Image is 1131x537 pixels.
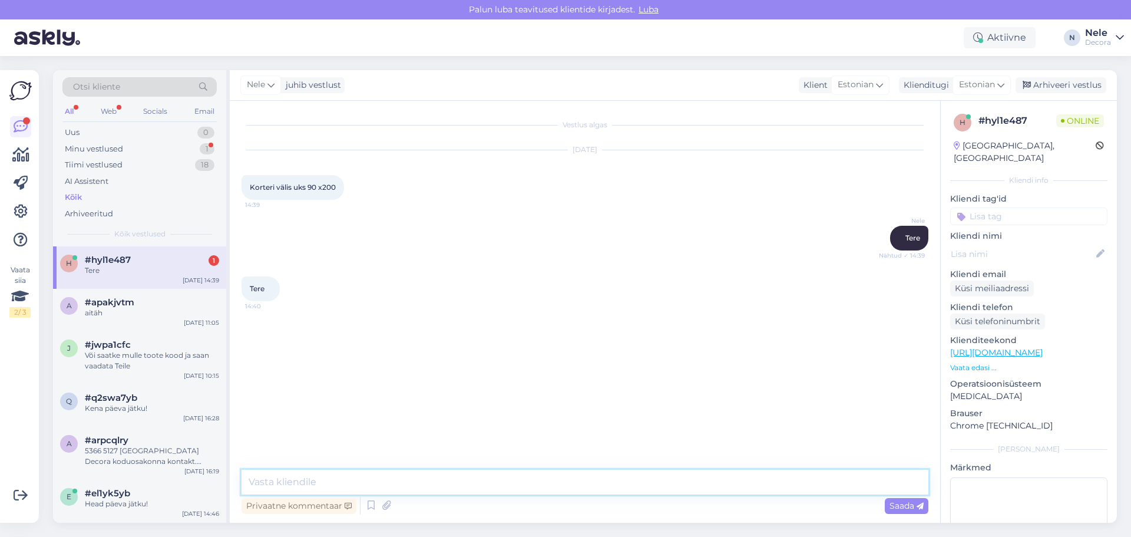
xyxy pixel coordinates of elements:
span: h [960,118,965,127]
div: Kõik [65,192,82,203]
div: Vaata siia [9,265,31,318]
span: Korteri välis uks 90 x200 [250,183,336,192]
div: Arhiveeritud [65,208,113,220]
div: 2 / 3 [9,307,31,318]
div: 1 [200,143,214,155]
img: Askly Logo [9,80,32,102]
span: Estonian [838,78,874,91]
div: Klienditugi [899,79,949,91]
p: Klienditeekond [950,334,1107,347]
span: #arpcqlry [85,435,128,446]
div: Email [192,104,217,119]
div: Kena päeva jätku! [85,403,219,414]
span: a [67,439,72,448]
span: a [67,301,72,310]
p: [MEDICAL_DATA] [950,390,1107,403]
div: Privaatne kommentaar [242,498,356,514]
div: Kliendi info [950,175,1107,186]
div: [GEOGRAPHIC_DATA], [GEOGRAPHIC_DATA] [954,140,1096,164]
div: 18 [195,159,214,171]
div: Head päeva jätku! [85,499,219,509]
p: Kliendi telefon [950,301,1107,314]
span: Tere [905,233,920,242]
span: #apakjvtm [85,297,134,308]
div: Arhiveeri vestlus [1016,77,1106,93]
span: Nähtud ✓ 14:39 [879,251,925,260]
div: Tere [85,265,219,276]
div: Decora [1085,38,1111,47]
div: [DATE] 16:19 [184,467,219,476]
div: Aktiivne [964,27,1036,48]
span: #jwpa1cfc [85,340,131,350]
span: Luba [635,4,662,15]
span: Nele [881,216,925,225]
div: [DATE] [242,144,928,155]
div: Küsi meiliaadressi [950,281,1034,296]
input: Lisa nimi [951,248,1094,261]
span: Saada [889,500,924,511]
div: [DATE] 16:28 [183,414,219,423]
div: [DATE] 11:05 [184,318,219,327]
p: Operatsioonisüsteem [950,378,1107,390]
span: Kõik vestlused [114,229,166,239]
span: Otsi kliente [73,81,120,93]
div: Socials [141,104,170,119]
div: Klient [799,79,828,91]
input: Lisa tag [950,207,1107,225]
p: Brauser [950,407,1107,420]
span: Nele [247,78,265,91]
span: q [66,397,72,406]
div: 0 [197,127,214,139]
span: 14:39 [245,200,289,209]
div: Vestlus algas [242,120,928,130]
p: Kliendi email [950,268,1107,281]
div: N [1064,29,1080,46]
p: Kliendi tag'id [950,193,1107,205]
a: [URL][DOMAIN_NAME] [950,347,1043,358]
div: Küsi telefoninumbrit [950,314,1045,330]
div: 1 [209,255,219,266]
div: Uus [65,127,80,139]
a: NeleDecora [1085,28,1124,47]
span: j [67,344,71,352]
div: aitäh [85,308,219,318]
p: Chrome [TECHNICAL_ID] [950,420,1107,432]
div: [PERSON_NAME] [950,444,1107,454]
div: Või saatke mulle toote kood ja saan vaadata Teile [85,350,219,371]
span: Estonian [959,78,995,91]
div: Web [98,104,119,119]
span: Tere [250,284,264,293]
p: Vaata edasi ... [950,363,1107,373]
div: Tiimi vestlused [65,159,123,171]
p: Kliendi nimi [950,230,1107,242]
div: [DATE] 14:39 [183,276,219,285]
div: Minu vestlused [65,143,123,155]
div: 5366 5127 [GEOGRAPHIC_DATA] Decora koduosakonna kontakt. Peaks nende [PERSON_NAME], osakonna tööt... [85,446,219,467]
div: [DATE] 10:15 [184,371,219,380]
span: h [66,259,72,268]
div: [DATE] 14:46 [182,509,219,518]
span: #el1yk5yb [85,488,130,499]
span: Online [1056,114,1104,127]
p: Märkmed [950,462,1107,474]
span: e [67,492,71,501]
span: #q2swa7yb [85,393,137,403]
span: 14:40 [245,302,289,311]
div: All [62,104,76,119]
div: juhib vestlust [281,79,341,91]
div: # hyl1e487 [978,114,1056,128]
span: #hyl1e487 [85,255,131,265]
div: Nele [1085,28,1111,38]
div: AI Assistent [65,176,108,187]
